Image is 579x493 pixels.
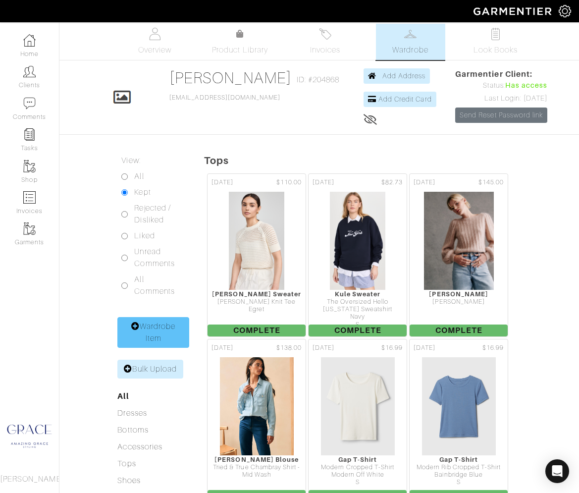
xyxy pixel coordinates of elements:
[117,409,147,418] a: Dresses
[23,97,36,110] img: comment-icon-a0a6a9ef722e966f86d9cbdc48e553b5cf19dbc54f86b18d962a5391bc8f6eb6.png
[138,44,171,56] span: Overview
[364,68,430,84] a: Add Address
[414,178,435,187] span: [DATE]
[309,298,407,314] div: The Oversized Hello [US_STATE] Sweatshirt
[414,343,435,353] span: [DATE]
[206,28,275,56] a: Product Library
[169,94,280,101] a: [EMAIL_ADDRESS][DOMAIN_NAME]
[478,178,504,187] span: $145.00
[204,155,579,166] h5: Tops
[117,360,183,379] a: Bulk Upload
[228,191,285,290] img: s4ZUgBLVngsWPF5EQNTmwug3
[309,313,407,321] div: Navy
[297,74,340,86] span: ID: #204868
[559,5,571,17] img: gear-icon-white-bd11855cb880d31180b6d7d6211b90ccbf57a29d726f0c71d8c61bd08dd39cc2.png
[117,391,128,401] a: All
[329,191,386,290] img: NrkdCTw8iAqFfGtK1n3bykns
[309,325,407,336] span: Complete
[117,459,136,468] a: Tops
[455,80,547,91] div: Status:
[309,321,407,329] div: S
[208,298,306,306] div: [PERSON_NAME] Knit Tee
[455,108,547,123] a: Send Reset Password link
[134,274,179,297] label: All Comments
[410,464,508,471] div: Modern Rib Cropped T-Shirt
[313,178,334,187] span: [DATE]
[134,202,179,226] label: Rejected / Disliked
[149,28,161,40] img: basicinfo-40fd8af6dae0f16599ec9e87c0ef1c0a1fdea2edbe929e3d69a839185d80c458.svg
[309,471,407,479] div: Modern Off White
[410,298,508,306] div: [PERSON_NAME]
[208,306,306,313] div: Egret
[364,92,436,107] a: Add Credit Card
[423,191,494,290] img: maWBJb9L2yLNxw8dazXZpHMz
[455,93,547,104] div: Last Login: [DATE]
[455,68,547,80] span: Garmentier Client:
[378,95,432,103] span: Add Credit Card
[410,290,508,298] div: [PERSON_NAME]
[310,44,340,56] span: Invoices
[381,178,403,187] span: $82.73
[23,160,36,172] img: garments-icon-b7da505a4dc4fd61783c78ac3ca0ef83fa9d6f193b1c9dc38574b1d14d53ca28.png
[117,426,148,435] a: Bottoms
[489,28,502,40] img: todo-9ac3debb85659649dc8f770b8b6100bb5dab4b48dedcbae339e5042a72dfd3cc.svg
[410,479,508,486] div: S
[545,459,569,483] div: Open Intercom Messenger
[219,357,294,456] img: wR7jMv8nGgEMwEz1wtHyN6Zt
[208,325,306,336] span: Complete
[410,471,508,479] div: Bainbridge Blue
[169,69,292,87] a: [PERSON_NAME]
[309,290,407,298] div: Kule Sweater
[291,24,360,60] a: Invoices
[309,464,407,471] div: Modern Cropped T-Shirt
[208,290,306,298] div: [PERSON_NAME] Sweater
[23,34,36,47] img: dashboard-icon-dbcd8f5a0b271acd01030246c82b418ddd0df26cd7fceb0bd07c9910d44c42f6.png
[392,44,428,56] span: Wardrobe
[421,357,496,456] img: FwSTPLw6BPmKxEEPeguFz63G
[319,28,331,40] img: orders-27d20c2124de7fd6de4e0e44c1d41de31381a507db9b33961299e4e07d508b8c.svg
[320,357,395,456] img: e3hHkG6Bo3siHfFxnRi8nesM
[410,325,508,336] span: Complete
[211,178,233,187] span: [DATE]
[212,44,268,56] span: Product Library
[134,186,151,198] label: Kept
[23,222,36,235] img: garments-icon-b7da505a4dc4fd61783c78ac3ca0ef83fa9d6f193b1c9dc38574b1d14d53ca28.png
[482,343,504,353] span: $16.99
[309,479,407,486] div: S
[23,128,36,141] img: reminder-icon-8004d30b9f0a5d33ae49ab947aed9ed385cf756f9e5892f1edd6e32f2345188e.png
[211,343,233,353] span: [DATE]
[276,343,302,353] span: $138.00
[120,24,190,60] a: Overview
[381,343,403,353] span: $16.99
[505,80,548,91] span: Has access
[410,456,508,463] div: Gap T-Shirt
[134,230,155,242] label: Liked
[117,442,162,451] a: Accessories
[461,24,530,60] a: Look Books
[404,28,417,40] img: wardrobe-487a4870c1b7c33e795ec22d11cfc2ed9d08956e64fb3008fe2437562e282088.svg
[117,317,189,348] a: Wardrobe Item
[23,65,36,78] img: clients-icon-6bae9207a08558b7cb47a8932f037763ab4055f8c8b6bfacd5dc20c3e0201464.png
[208,464,306,479] div: Tried & True Chambray Shirt - Mid Wash
[23,191,36,204] img: orders-icon-0abe47150d42831381b5fb84f609e132dff9fe21cb692f30cb5eec754e2cba89.png
[376,24,445,60] a: Wardrobe
[469,2,559,20] img: garmentier-logo-header-white-b43fb05a5012e4ada735d5af1a66efaba907eab6374d6393d1fbf88cb4ef424d.png
[117,476,140,485] a: Shoes
[382,72,426,80] span: Add Address
[309,456,407,463] div: Gap T-Shirt
[313,343,334,353] span: [DATE]
[208,456,306,463] div: [PERSON_NAME] Blouse
[276,178,302,187] span: $110.00
[134,170,144,182] label: All
[474,44,518,56] span: Look Books
[307,172,408,338] a: [DATE] $82.73 Kule Sweater The Oversized Hello [US_STATE] Sweatshirt Navy S Complete
[121,155,140,166] label: View:
[206,172,307,338] a: [DATE] $110.00 [PERSON_NAME] Sweater [PERSON_NAME] Knit Tee Egret Complete
[408,172,509,338] a: [DATE] $145.00 [PERSON_NAME] [PERSON_NAME] Complete
[134,246,179,270] label: Unread Comments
